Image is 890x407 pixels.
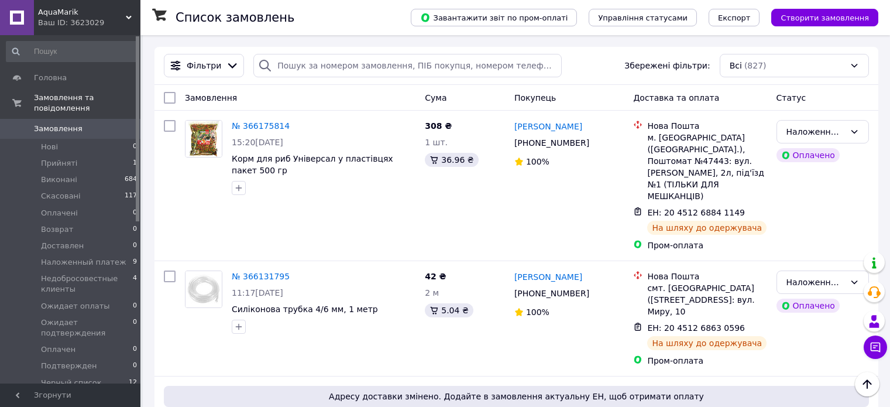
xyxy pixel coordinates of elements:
span: [PHONE_NUMBER] [514,138,589,148]
span: 0 [133,208,137,218]
span: 9 [133,257,137,268]
a: Силіконова трубка 4/6 мм, 1 метр [232,305,378,314]
span: (827) [744,61,767,70]
h1: Список замовлень [176,11,294,25]
span: Виконані [41,175,77,185]
span: Недобросовестные клиенты [41,273,133,295]
a: [PERSON_NAME] [514,271,582,283]
span: Покупець [514,93,556,102]
span: Ожидает подтверждения [41,317,133,338]
a: № 366131795 [232,272,290,281]
span: Ожидает оплаты [41,301,110,312]
span: Замовлення та повідомлення [34,93,140,114]
a: Корм для риб Універсал у пластівцях пакет 500 гр [232,154,393,175]
span: 308 ₴ [425,121,452,131]
span: 0 [133,361,137,371]
input: Пошук за номером замовлення, ПІБ покупця, номером телефону, Email, номером накладної [253,54,562,77]
span: 1 [133,158,137,169]
span: Всі [730,60,742,71]
span: Статус [776,93,806,102]
div: 36.96 ₴ [425,153,478,167]
div: На шляху до одержувача [647,221,767,235]
span: Управління статусами [598,13,688,22]
span: 2 м [425,288,439,297]
img: Фото товару [185,121,222,157]
div: Ваш ID: 3623029 [38,18,140,28]
span: Замовлення [34,124,83,134]
span: 0 [133,241,137,251]
a: Створити замовлення [760,12,878,22]
span: 100% [526,157,549,166]
span: ЕН: 20 4512 6884 1149 [647,208,745,217]
span: Адресу доставки змінено. Додайте в замовлення актуальну ЕН, щоб отримати оплату [169,391,864,402]
span: Збережені фільтри: [624,60,710,71]
a: Фото товару [185,271,222,308]
span: Завантажити звіт по пром-оплаті [420,12,568,23]
span: Головна [34,73,67,83]
span: 0 [133,344,137,355]
div: Наложенный платеж [786,125,845,138]
span: Створити замовлення [781,13,869,22]
span: Фільтри [187,60,221,71]
span: Нові [41,142,58,152]
button: Чат з покупцем [864,336,887,359]
span: 15:20[DATE] [232,138,283,147]
span: 1 шт. [425,138,448,147]
span: 12 [129,378,137,388]
span: 0 [133,301,137,312]
span: Cума [425,93,446,102]
span: Оплачені [41,208,78,218]
span: Прийняті [41,158,77,169]
span: Замовлення [185,93,237,102]
span: AquaMarik [38,7,126,18]
div: Пром-оплата [647,355,767,367]
span: 4 [133,273,137,295]
div: 5.04 ₴ [425,303,473,317]
span: Оплачен [41,344,75,355]
a: Фото товару [185,120,222,158]
span: 684 [125,175,137,185]
span: 117 [125,191,137,201]
span: 11:17[DATE] [232,288,283,297]
span: 100% [526,307,549,317]
span: Доставлен [41,241,84,251]
div: Нова Пошта [647,271,767,282]
button: Експорт [709,9,760,26]
div: Оплачено [776,148,840,162]
div: Нова Пошта [647,120,767,132]
button: Наверх [855,372,879,396]
span: Експорт [718,13,751,22]
input: Пошук [6,41,138,62]
span: 42 ₴ [425,272,446,281]
div: На шляху до одержувача [647,336,767,350]
span: 0 [133,317,137,338]
button: Управління статусами [589,9,697,26]
span: Скасовані [41,191,81,201]
div: м. [GEOGRAPHIC_DATA] ([GEOGRAPHIC_DATA].), Поштомат №47443: вул. [PERSON_NAME], 2л, під'їзд №1 (Т... [647,132,767,202]
span: Черный список [41,378,102,388]
button: Створити замовлення [771,9,878,26]
div: Оплачено [776,299,840,313]
div: смт. [GEOGRAPHIC_DATA] ([STREET_ADDRESS]: вул. Миру, 10 [647,282,767,317]
span: Подтвержден [41,361,97,371]
img: Фото товару [185,271,222,307]
span: [PHONE_NUMBER] [514,289,589,298]
span: 0 [133,142,137,152]
div: Пром-оплата [647,240,767,251]
button: Завантажити звіт по пром-оплаті [411,9,577,26]
div: Наложенный платеж [786,276,845,289]
span: ЕН: 20 4512 6863 0596 [647,323,745,333]
span: Возврат [41,224,73,235]
span: Наложенный платеж [41,257,126,268]
a: № 366175814 [232,121,290,131]
a: [PERSON_NAME] [514,121,582,132]
span: Доставка та оплата [633,93,719,102]
span: 0 [133,224,137,235]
